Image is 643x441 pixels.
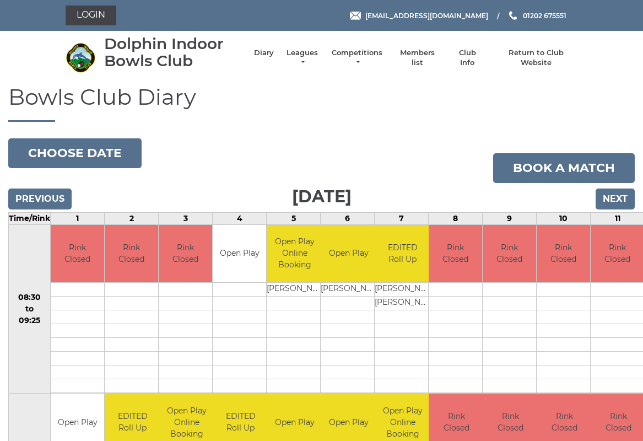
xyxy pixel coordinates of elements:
[537,212,591,224] td: 10
[66,42,96,73] img: Dolphin Indoor Bowls Club
[331,48,383,68] a: Competitions
[429,225,482,283] td: Rink Closed
[537,225,590,283] td: Rink Closed
[8,189,72,209] input: Previous
[267,283,322,297] td: [PERSON_NAME]
[9,212,51,224] td: Time/Rink
[159,212,213,224] td: 3
[104,35,243,69] div: Dolphin Indoor Bowls Club
[483,212,537,224] td: 9
[483,225,536,283] td: Rink Closed
[213,212,267,224] td: 4
[105,225,158,283] td: Rink Closed
[267,212,321,224] td: 5
[507,10,566,21] a: Phone us 01202 675551
[159,225,212,283] td: Rink Closed
[375,212,429,224] td: 7
[523,11,566,19] span: 01202 675551
[493,153,635,183] a: Book a match
[213,225,266,283] td: Open Play
[596,189,635,209] input: Next
[429,212,483,224] td: 8
[350,12,361,20] img: Email
[375,297,430,310] td: [PERSON_NAME]
[285,48,320,68] a: Leagues
[105,212,159,224] td: 2
[51,225,104,283] td: Rink Closed
[51,212,105,224] td: 1
[8,138,142,168] button: Choose date
[509,11,517,20] img: Phone us
[494,48,577,68] a: Return to Club Website
[66,6,116,25] a: Login
[254,48,274,58] a: Diary
[375,225,430,283] td: EDITED Roll Up
[267,225,322,283] td: Open Play Online Booking
[451,48,483,68] a: Club Info
[321,283,376,297] td: [PERSON_NAME]
[8,85,635,122] h1: Bowls Club Diary
[350,10,488,21] a: Email [EMAIL_ADDRESS][DOMAIN_NAME]
[395,48,440,68] a: Members list
[365,11,488,19] span: [EMAIL_ADDRESS][DOMAIN_NAME]
[375,283,430,297] td: [PERSON_NAME]
[9,224,51,394] td: 08:30 to 09:25
[321,212,375,224] td: 6
[321,225,376,283] td: Open Play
